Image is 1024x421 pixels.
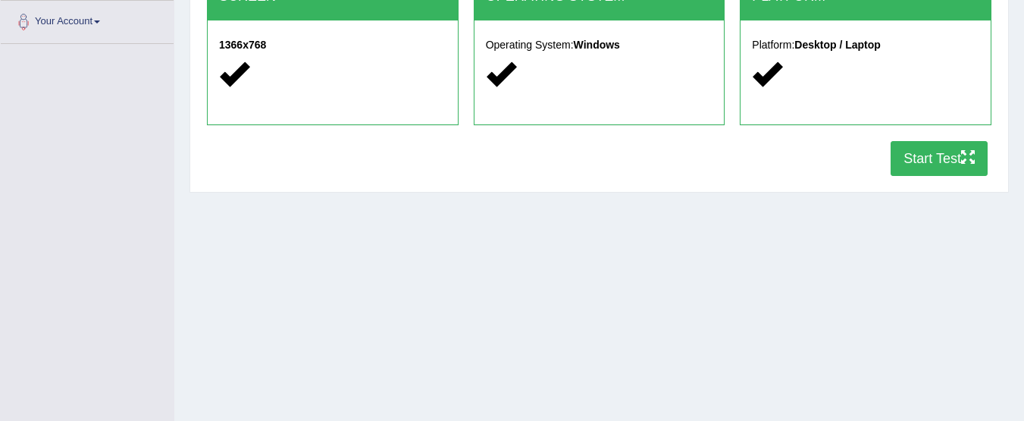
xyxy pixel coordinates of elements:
[794,39,881,51] strong: Desktop / Laptop
[486,39,713,51] h5: Operating System:
[1,1,174,39] a: Your Account
[574,39,620,51] strong: Windows
[752,39,979,51] h5: Platform:
[219,39,266,51] strong: 1366x768
[891,141,988,176] button: Start Test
